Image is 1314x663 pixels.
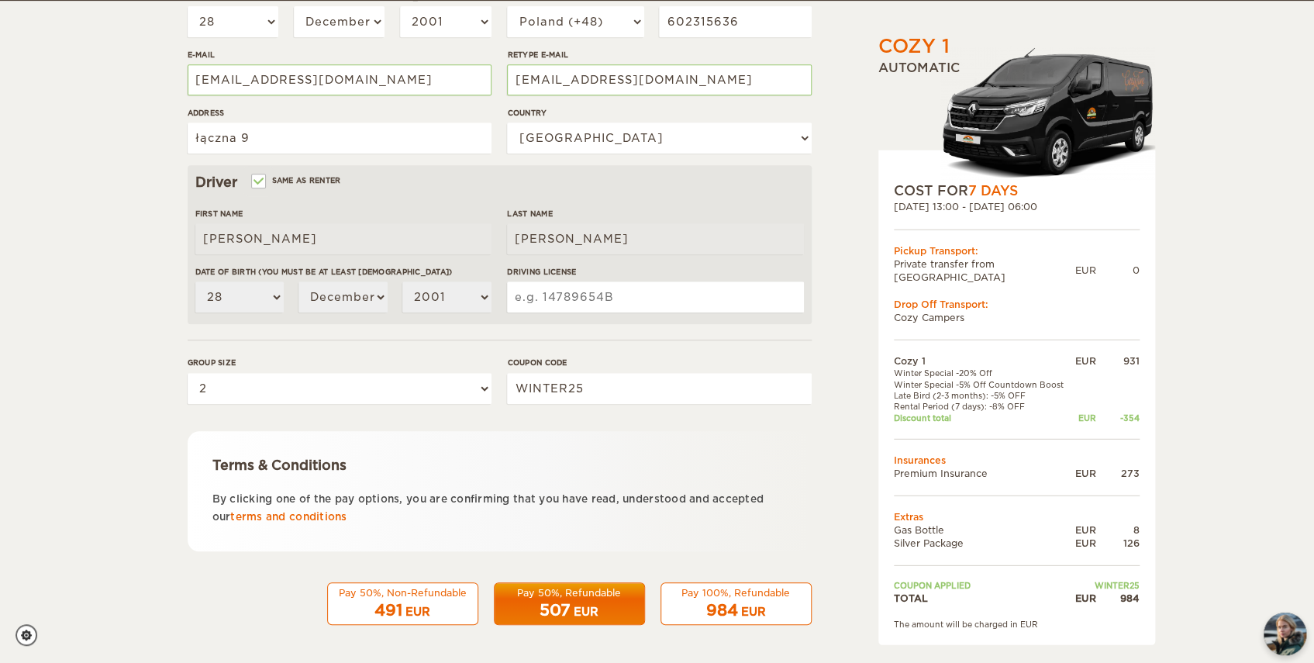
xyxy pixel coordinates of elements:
[507,266,803,278] label: Driving License
[894,181,1140,200] div: COST FOR
[894,257,1075,283] td: Private transfer from [GEOGRAPHIC_DATA]
[894,389,1072,400] td: Late Bird (2-3 months): -5% OFF
[894,311,1140,324] td: Cozy Campers
[1071,354,1095,368] div: EUR
[1075,264,1096,277] div: EUR
[706,601,738,620] span: 984
[212,456,787,475] div: Terms & Conditions
[494,582,645,626] button: Pay 50%, Refundable 507 EUR
[195,223,491,254] input: e.g. William
[894,297,1140,310] div: Drop Off Transport:
[894,523,1072,537] td: Gas Bottle
[894,580,1072,591] td: Coupon applied
[894,453,1140,466] td: Insurances
[1264,613,1306,655] button: chat-button
[894,243,1140,257] div: Pickup Transport:
[212,490,787,527] p: By clicking one of the pay options, you are confirming that you have read, understood and accepte...
[1096,523,1140,537] div: 8
[374,601,402,620] span: 491
[507,357,811,368] label: Coupon code
[507,208,803,219] label: Last Name
[188,123,491,154] input: e.g. Street, City, Zip Code
[894,466,1072,479] td: Premium Insurance
[1071,412,1095,423] div: EUR
[1264,613,1306,655] img: Freyja at Cozy Campers
[660,582,812,626] button: Pay 100%, Refundable 984 EUR
[507,64,811,95] input: e.g. example@example.com
[540,601,571,620] span: 507
[337,586,468,599] div: Pay 50%, Non-Refundable
[1071,537,1095,550] div: EUR
[1096,466,1140,479] div: 273
[878,33,950,60] div: Cozy 1
[1096,591,1140,604] div: 984
[1071,523,1095,537] div: EUR
[507,49,811,60] label: Retype E-mail
[195,266,491,278] label: Date of birth (You must be at least [DEMOGRAPHIC_DATA])
[574,604,598,620] div: EUR
[894,537,1072,550] td: Silver Package
[327,582,478,626] button: Pay 50%, Non-Refundable 491 EUR
[188,49,491,60] label: E-mail
[16,624,47,646] a: Cookie settings
[894,200,1140,213] div: [DATE] 13:00 - [DATE] 06:00
[507,107,811,119] label: Country
[878,60,1155,181] div: Automatic
[894,412,1072,423] td: Discount total
[894,378,1072,389] td: Winter Special -5% Off Countdown Boost
[1096,537,1140,550] div: 126
[253,178,263,188] input: Same as renter
[507,281,803,313] input: e.g. 14789654B
[894,510,1140,523] td: Extras
[1071,466,1095,479] div: EUR
[671,586,802,599] div: Pay 100%, Refundable
[1071,580,1139,591] td: WINTER25
[195,208,491,219] label: First Name
[1096,264,1140,277] div: 0
[253,173,341,188] label: Same as renter
[188,64,491,95] input: e.g. example@example.com
[894,354,1072,368] td: Cozy 1
[504,586,635,599] div: Pay 50%, Refundable
[894,591,1072,604] td: TOTAL
[507,223,803,254] input: e.g. Smith
[894,368,1072,378] td: Winter Special -20% Off
[188,107,491,119] label: Address
[1096,412,1140,423] div: -354
[188,357,491,368] label: Group size
[741,604,766,620] div: EUR
[1071,591,1095,604] div: EUR
[659,6,811,37] input: e.g. 1 234 567 890
[940,47,1155,181] img: Stuttur-m-c-logo-2.png
[1096,354,1140,368] div: 931
[405,604,430,620] div: EUR
[195,173,804,192] div: Driver
[894,401,1072,412] td: Rental Period (7 days): -8% OFF
[968,183,1018,199] span: 7 Days
[894,618,1140,629] div: The amount will be charged in EUR
[230,511,347,523] a: terms and conditions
